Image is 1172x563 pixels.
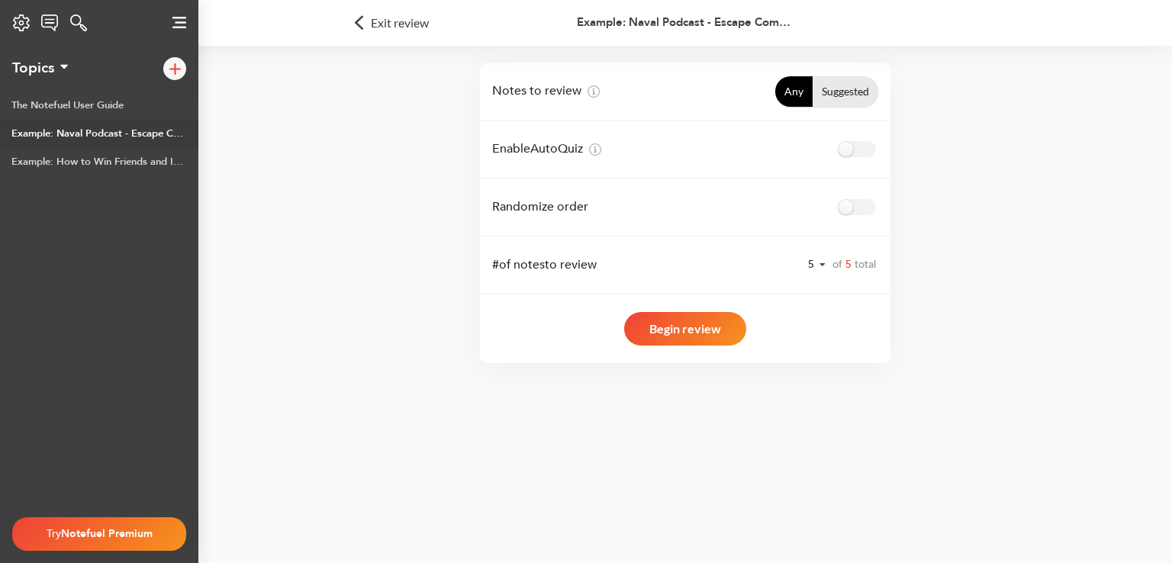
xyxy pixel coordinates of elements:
[169,63,181,75] img: logo
[589,143,601,156] img: info.png
[70,14,87,31] img: logo
[775,76,813,107] a: Any
[41,14,59,31] img: logo
[172,17,186,28] img: logo
[355,8,371,39] img: logo
[480,141,788,157] div: Enable AutoQuiz
[480,83,634,99] div: Notes to review
[577,15,793,31] span: Example: Naval Podcast - Escape Competition Through Authenticity
[499,256,545,273] span: of notes
[588,85,600,98] img: info.png
[624,312,746,346] button: Begin review
[845,257,855,272] span: 5
[808,259,814,270] div: 5
[24,519,174,549] div: Try
[61,526,153,541] span: Notefuel Premium
[12,60,54,76] div: Topics
[371,17,429,29] span: Exit review
[781,251,876,280] div: of
[480,199,788,215] div: Randomize order
[855,257,876,272] span: total
[813,76,878,107] a: Suggested
[480,257,608,273] div: # to review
